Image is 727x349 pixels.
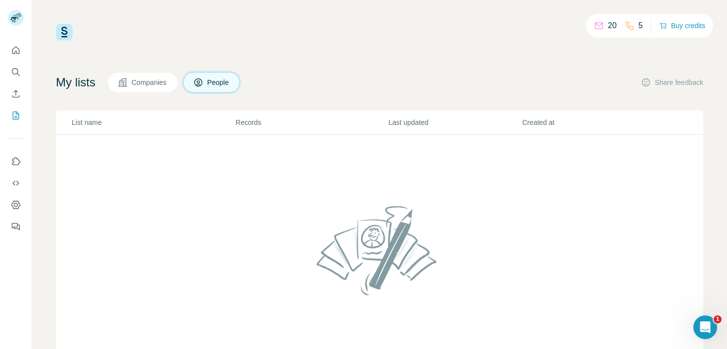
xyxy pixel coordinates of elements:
[8,153,24,170] button: Use Surfe on LinkedIn
[8,218,24,235] button: Feedback
[8,85,24,103] button: Enrich CSV
[522,117,655,127] p: Created at
[132,78,168,87] span: Companies
[235,117,387,127] p: Records
[714,315,722,323] span: 1
[313,197,447,303] img: No lists found
[8,63,24,81] button: Search
[638,20,643,32] p: 5
[8,196,24,214] button: Dashboard
[56,24,73,40] img: Surfe Logo
[659,19,705,33] button: Buy credits
[8,107,24,124] button: My lists
[641,78,703,87] button: Share feedback
[72,117,234,127] p: List name
[608,20,617,32] p: 20
[207,78,230,87] span: People
[8,41,24,59] button: Quick start
[693,315,717,339] iframe: Intercom live chat
[388,117,521,127] p: Last updated
[56,75,95,90] h4: My lists
[8,174,24,192] button: Use Surfe API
